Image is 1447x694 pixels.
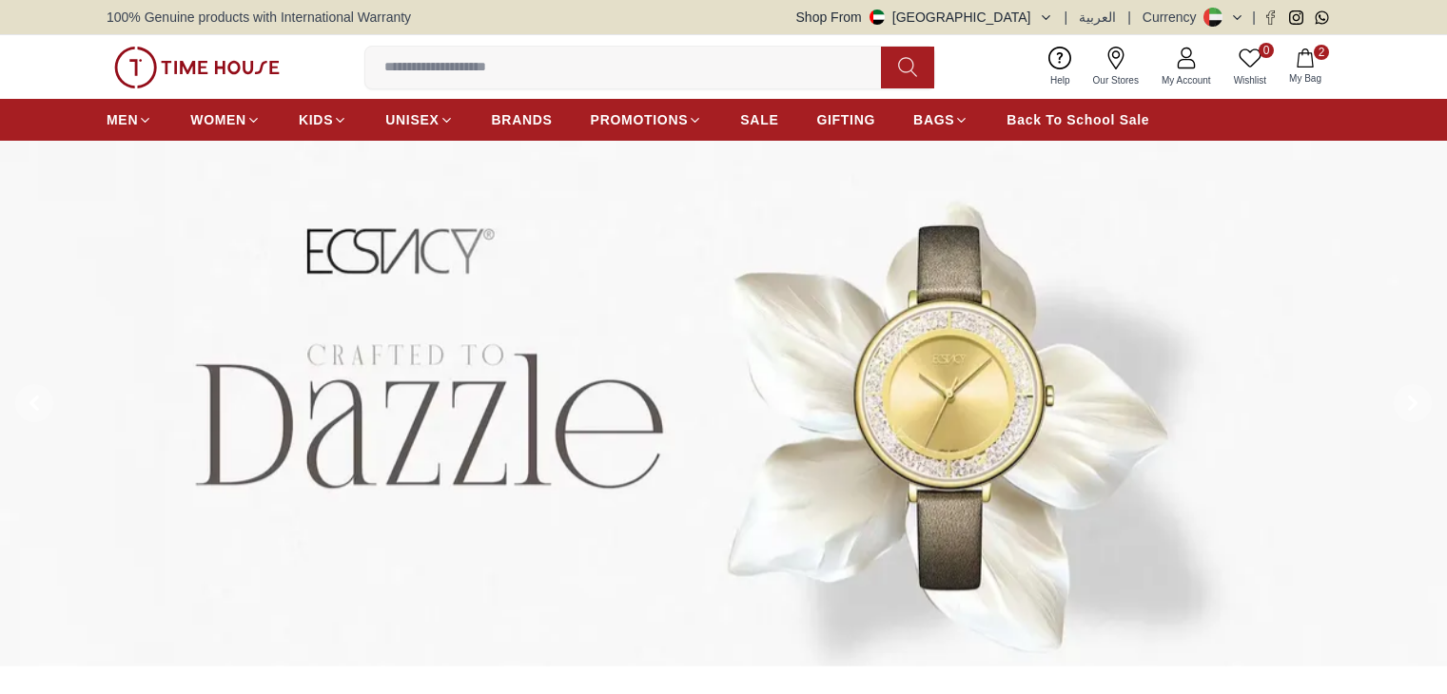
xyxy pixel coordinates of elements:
span: MEN [107,110,138,129]
div: Currency [1143,8,1204,27]
span: | [1127,8,1131,27]
a: KIDS [299,103,347,137]
span: Our Stores [1085,73,1146,87]
a: SALE [740,103,778,137]
span: GIFTING [816,110,875,129]
a: WOMEN [190,103,261,137]
a: Whatsapp [1315,10,1329,25]
span: 2 [1314,45,1329,60]
span: My Bag [1281,71,1329,86]
a: Facebook [1263,10,1278,25]
a: Instagram [1289,10,1303,25]
a: Help [1039,43,1082,91]
span: | [1252,8,1256,27]
button: Shop From[GEOGRAPHIC_DATA] [796,8,1053,27]
span: | [1065,8,1068,27]
a: UNISEX [385,103,453,137]
span: SALE [740,110,778,129]
span: My Account [1154,73,1219,87]
span: UNISEX [385,110,439,129]
a: BAGS [913,103,968,137]
span: Wishlist [1226,73,1274,87]
img: ... [114,47,280,88]
button: العربية [1079,8,1116,27]
a: Back To School Sale [1007,103,1149,137]
a: 0Wishlist [1222,43,1278,91]
a: PROMOTIONS [591,103,703,137]
span: 100% Genuine products with International Warranty [107,8,411,27]
span: KIDS [299,110,333,129]
a: GIFTING [816,103,875,137]
img: United Arab Emirates [870,10,885,25]
span: Help [1043,73,1078,87]
span: BRANDS [492,110,553,129]
a: BRANDS [492,103,553,137]
span: 0 [1259,43,1274,58]
span: WOMEN [190,110,246,129]
a: MEN [107,103,152,137]
span: Back To School Sale [1007,110,1149,129]
span: BAGS [913,110,954,129]
a: Our Stores [1082,43,1150,91]
button: 2My Bag [1278,45,1333,89]
span: PROMOTIONS [591,110,689,129]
